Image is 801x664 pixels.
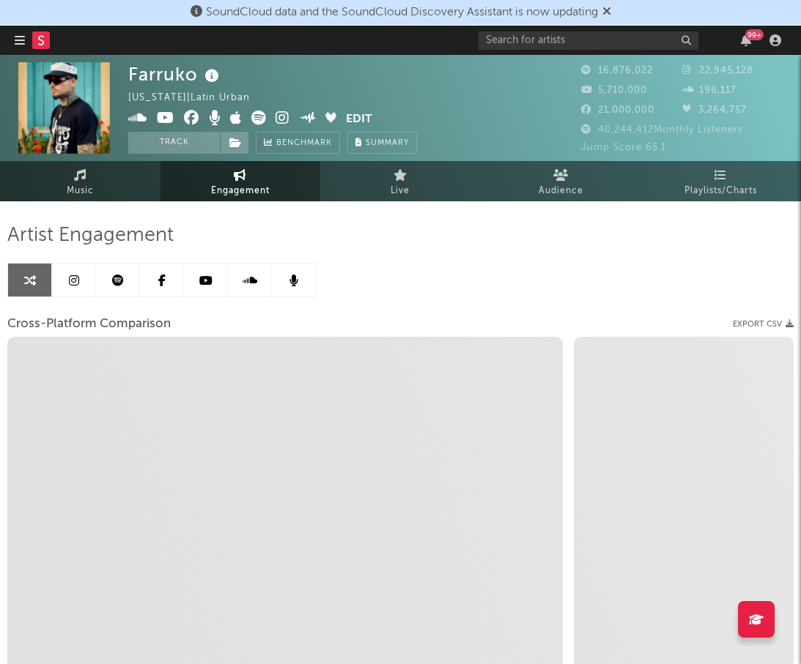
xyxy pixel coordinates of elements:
button: Edit [346,111,372,129]
span: 196,117 [682,86,737,95]
span: Engagement [211,182,270,200]
a: Engagement [160,161,321,201]
button: 99+ [741,34,751,46]
span: 21,000,000 [581,105,654,115]
span: Playlists/Charts [684,182,757,200]
span: 16,876,022 [581,66,653,75]
a: Playlists/Charts [641,161,801,201]
span: 22,945,128 [682,66,753,75]
span: Benchmark [276,135,332,152]
div: Farruko [128,62,223,86]
div: 99 + [745,29,764,40]
button: Summary [347,132,417,154]
button: Track [128,132,220,154]
span: Audience [539,182,583,200]
span: Cross-Platform Comparison [7,316,171,333]
span: 5,710,000 [581,86,647,95]
span: 40,244,412 Monthly Listeners [581,125,743,135]
a: Audience [481,161,641,201]
span: 3,264,757 [682,105,747,115]
span: Artist Engagement [7,227,174,245]
button: Export CSV [733,320,794,329]
span: Jump Score: 65.1 [581,143,666,152]
a: Benchmark [256,132,340,154]
span: Summary [366,139,409,147]
input: Search for artists [479,31,698,50]
div: [US_STATE] | Latin Urban [128,89,267,107]
span: Live [391,182,410,200]
span: Dismiss [602,7,611,18]
span: Music [67,182,94,200]
span: SoundCloud data and the SoundCloud Discovery Assistant is now updating [206,7,598,18]
a: Live [320,161,481,201]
